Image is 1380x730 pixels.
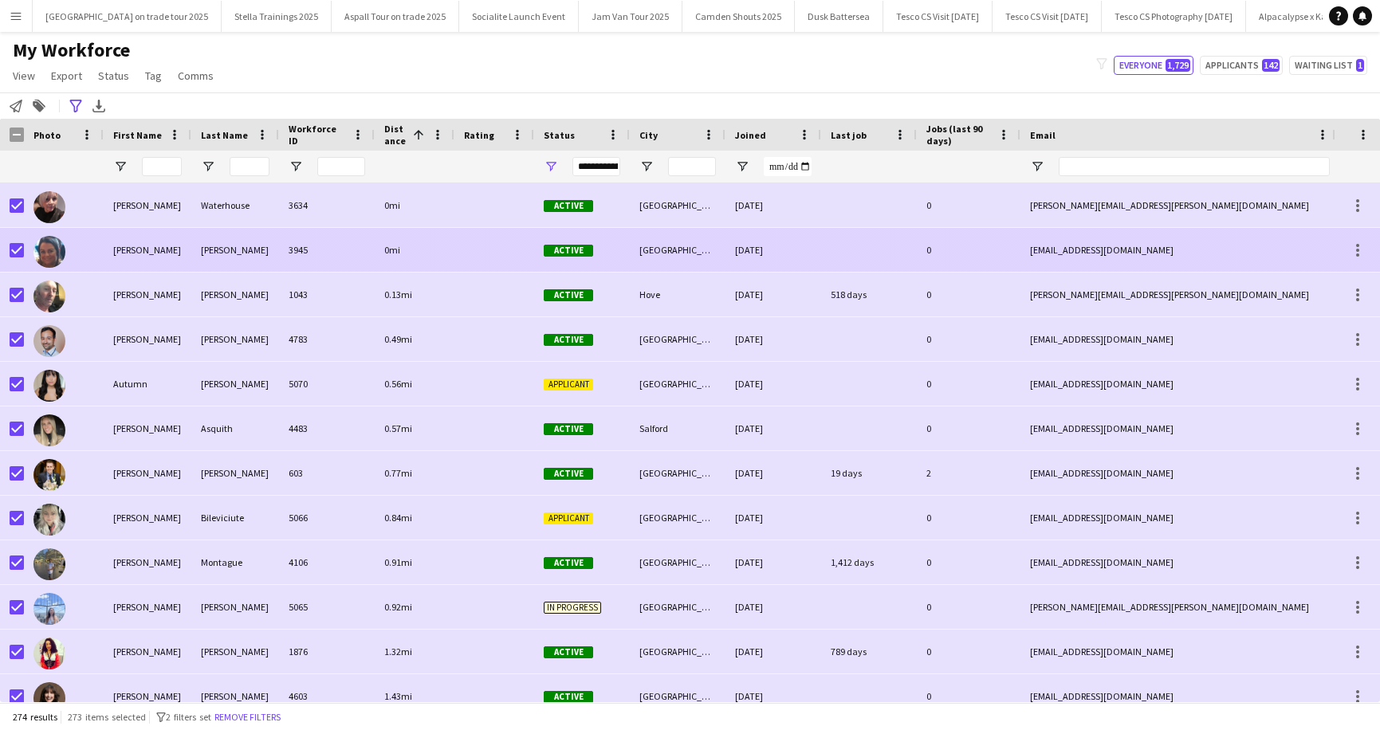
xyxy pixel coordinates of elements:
[279,540,375,584] div: 4106
[279,317,375,361] div: 4783
[104,362,191,406] div: Autumn
[630,674,725,718] div: [GEOGRAPHIC_DATA]
[725,362,821,406] div: [DATE]
[917,228,1020,272] div: 0
[1030,159,1044,174] button: Open Filter Menu
[33,414,65,446] img: Katie Asquith
[1059,157,1330,176] input: Email Filter Input
[1020,451,1339,495] div: [EMAIL_ADDRESS][DOMAIN_NAME]
[639,129,658,141] span: City
[682,1,795,32] button: Camden Shouts 2025
[191,630,279,673] div: [PERSON_NAME]
[171,65,220,86] a: Comms
[289,123,346,147] span: Workforce ID
[1262,59,1280,72] span: 142
[191,496,279,540] div: Bileviciute
[917,362,1020,406] div: 0
[104,183,191,227] div: [PERSON_NAME]
[33,682,65,714] img: Angela Heenan
[384,512,412,524] span: 0.84mi
[1114,56,1193,75] button: Everyone1,729
[33,236,65,268] img: Stacey Hughes
[630,630,725,673] div: [GEOGRAPHIC_DATA]
[917,540,1020,584] div: 0
[764,157,812,176] input: Joined Filter Input
[544,159,558,174] button: Open Filter Menu
[1020,317,1339,361] div: [EMAIL_ADDRESS][DOMAIN_NAME]
[917,406,1020,450] div: 0
[29,96,49,116] app-action-btn: Add to tag
[1356,59,1364,72] span: 1
[191,183,279,227] div: Waterhouse
[384,646,412,657] span: 1.32mi
[45,65,88,86] a: Export
[1020,496,1339,540] div: [EMAIL_ADDRESS][DOMAIN_NAME]
[544,200,593,212] span: Active
[630,496,725,540] div: [GEOGRAPHIC_DATA]
[104,630,191,673] div: [PERSON_NAME]
[917,630,1020,673] div: 0
[544,602,601,614] span: In progress
[166,711,211,723] span: 2 filters set
[289,159,303,174] button: Open Filter Menu
[831,129,867,141] span: Last job
[544,289,593,301] span: Active
[191,273,279,316] div: [PERSON_NAME]
[1020,674,1339,718] div: [EMAIL_ADDRESS][DOMAIN_NAME]
[725,674,821,718] div: [DATE]
[725,183,821,227] div: [DATE]
[544,468,593,480] span: Active
[630,451,725,495] div: [GEOGRAPHIC_DATA]
[630,406,725,450] div: Salford
[145,69,162,83] span: Tag
[66,96,85,116] app-action-btn: Advanced filters
[33,638,65,669] img: natasha shaw
[279,585,375,629] div: 5065
[917,273,1020,316] div: 0
[33,191,65,223] img: Jane Waterhouse
[211,708,284,726] button: Remove filters
[1020,362,1339,406] div: [EMAIL_ADDRESS][DOMAIN_NAME]
[279,362,375,406] div: 5070
[13,69,35,83] span: View
[104,496,191,540] div: [PERSON_NAME]
[142,157,182,176] input: First Name Filter Input
[579,1,682,32] button: Jam Van Tour 2025
[384,288,412,300] span: 0.13mi
[384,467,412,479] span: 0.77mi
[92,65,136,86] a: Status
[630,362,725,406] div: [GEOGRAPHIC_DATA]
[201,129,248,141] span: Last Name
[104,540,191,584] div: [PERSON_NAME]
[68,711,146,723] span: 273 items selected
[1020,406,1339,450] div: [EMAIL_ADDRESS][DOMAIN_NAME]
[735,159,749,174] button: Open Filter Menu
[384,199,400,211] span: 0mi
[735,129,766,141] span: Joined
[104,406,191,450] div: [PERSON_NAME]
[725,406,821,450] div: [DATE]
[630,317,725,361] div: [GEOGRAPHIC_DATA]
[191,362,279,406] div: [PERSON_NAME]
[230,157,269,176] input: Last Name Filter Input
[191,317,279,361] div: [PERSON_NAME]
[33,548,65,580] img: Mitchell Montague
[279,451,375,495] div: 603
[384,378,412,390] span: 0.56mi
[51,69,82,83] span: Export
[191,585,279,629] div: [PERSON_NAME]
[33,593,65,625] img: Anastasia Moore
[33,1,222,32] button: [GEOGRAPHIC_DATA] on trade tour 2025
[668,157,716,176] input: City Filter Input
[279,406,375,450] div: 4483
[178,69,214,83] span: Comms
[104,451,191,495] div: [PERSON_NAME]
[191,228,279,272] div: [PERSON_NAME]
[113,129,162,141] span: First Name
[725,228,821,272] div: [DATE]
[917,317,1020,361] div: 0
[139,65,168,86] a: Tag
[1020,630,1339,673] div: [EMAIL_ADDRESS][DOMAIN_NAME]
[725,317,821,361] div: [DATE]
[33,459,65,491] img: Andrew Cooper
